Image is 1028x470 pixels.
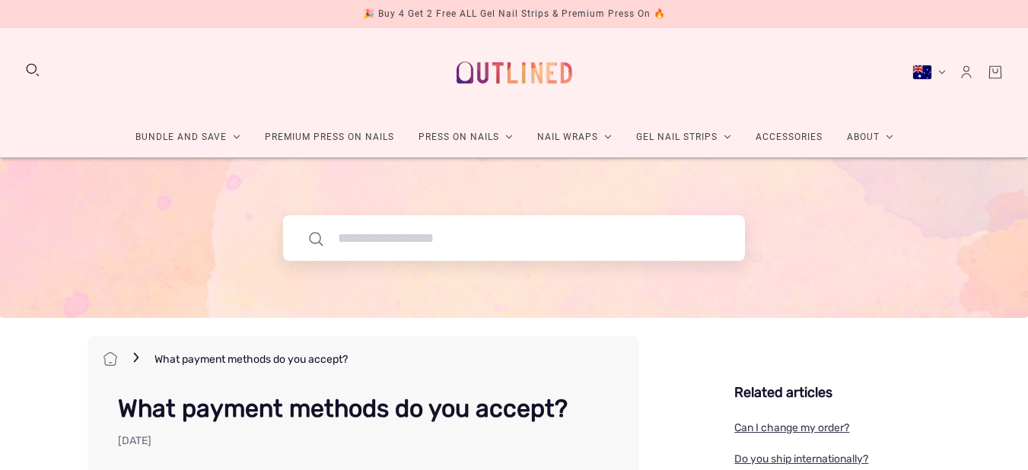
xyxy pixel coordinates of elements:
[743,117,835,157] a: Accessories
[734,451,940,467] a: Do you ship internationally?
[154,351,348,367] span: What payment methods do you accept?
[835,117,905,157] a: About
[525,117,624,157] a: Nail Wraps
[624,117,743,157] a: Gel Nail Strips
[118,433,609,449] div: [DATE]
[912,65,946,80] button: Australia
[734,383,940,402] div: Related articles
[363,6,666,22] div: 🎉 Buy 4 Get 2 Free ALL Gel Nail Strips & Premium Press On 🔥
[987,64,1004,81] a: Cart
[734,420,940,436] a: Can I change my order?
[958,64,975,81] a: Account
[118,390,609,427] div: What payment methods do you accept?
[406,117,525,157] a: Press On Nails
[24,62,41,78] button: Search
[447,40,581,105] a: Outlined
[253,117,406,157] a: Premium Press On Nails
[123,117,253,157] a: Bundle and Save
